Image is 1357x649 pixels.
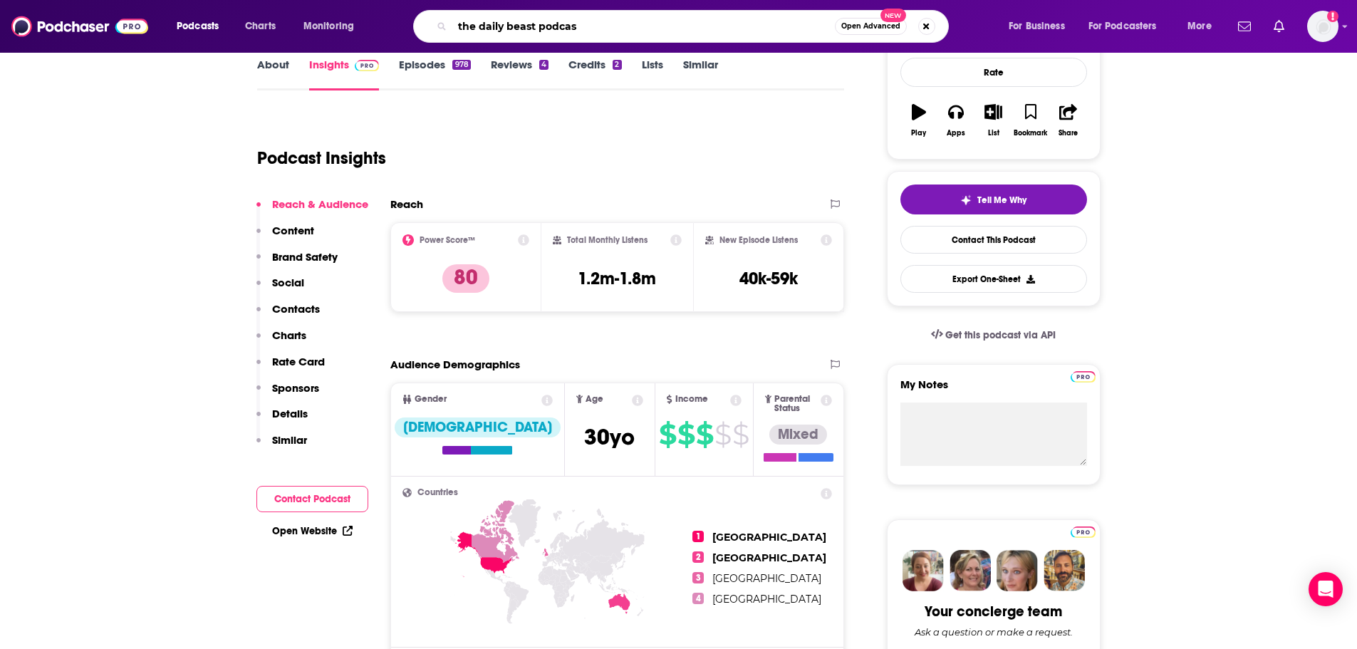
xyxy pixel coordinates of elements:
span: Get this podcast via API [945,329,1056,341]
a: Pro website [1071,524,1096,538]
div: List [988,129,999,137]
img: Podchaser Pro [1071,526,1096,538]
span: Logged in as Maria.Tullin [1307,11,1338,42]
a: About [257,58,289,90]
span: $ [696,423,713,446]
span: [GEOGRAPHIC_DATA] [712,551,826,564]
span: 1 [692,531,704,542]
div: Your concierge team [925,603,1062,621]
button: open menu [1177,15,1229,38]
a: Lists [642,58,663,90]
img: User Profile [1307,11,1338,42]
button: Open AdvancedNew [835,18,907,35]
button: Play [900,95,937,146]
a: InsightsPodchaser Pro [309,58,380,90]
span: New [880,9,906,22]
p: Contacts [272,302,320,316]
div: Mixed [769,425,827,445]
svg: Add a profile image [1327,11,1338,22]
p: Sponsors [272,381,319,395]
div: Share [1059,129,1078,137]
img: Jon Profile [1044,550,1085,591]
span: Parental Status [774,395,818,413]
a: Contact This Podcast [900,226,1087,254]
div: [DEMOGRAPHIC_DATA] [395,417,561,437]
img: Sydney Profile [903,550,944,591]
button: Charts [256,328,306,355]
h1: Podcast Insights [257,147,386,169]
span: [GEOGRAPHIC_DATA] [712,572,821,585]
div: 2 [613,60,621,70]
p: Similar [272,433,307,447]
span: Open Advanced [841,23,900,30]
div: Open Intercom Messenger [1309,572,1343,606]
div: Rate [900,58,1087,87]
a: Open Website [272,525,353,537]
a: Show notifications dropdown [1232,14,1257,38]
button: List [974,95,1012,146]
div: Ask a question or make a request. [915,626,1073,638]
img: Barbara Profile [950,550,991,591]
p: Reach & Audience [272,197,368,211]
button: open menu [1079,15,1177,38]
span: Age [586,395,603,404]
img: Podchaser Pro [1071,371,1096,383]
span: For Business [1009,16,1065,36]
span: Countries [417,488,458,497]
span: $ [714,423,731,446]
label: My Notes [900,378,1087,403]
h2: Reach [390,197,423,211]
h2: Power Score™ [420,235,475,245]
div: 4 [539,60,548,70]
img: Podchaser - Follow, Share and Rate Podcasts [11,13,148,40]
div: Apps [947,129,965,137]
button: Social [256,276,304,302]
button: Content [256,224,314,250]
a: Episodes978 [399,58,470,90]
span: $ [732,423,749,446]
button: Share [1049,95,1086,146]
h2: New Episode Listens [719,235,798,245]
span: 4 [692,593,704,604]
img: tell me why sparkle [960,194,972,206]
button: Contacts [256,302,320,328]
span: Gender [415,395,447,404]
span: 3 [692,572,704,583]
span: Charts [245,16,276,36]
button: open menu [293,15,373,38]
p: Charts [272,328,306,342]
p: Brand Safety [272,250,338,264]
button: Bookmark [1012,95,1049,146]
span: 30 yo [584,423,635,451]
button: tell me why sparkleTell Me Why [900,185,1087,214]
h3: 1.2m-1.8m [578,268,656,289]
a: Charts [236,15,284,38]
a: Reviews4 [491,58,548,90]
span: $ [677,423,695,446]
span: [GEOGRAPHIC_DATA] [712,593,821,606]
a: Similar [683,58,718,90]
button: Reach & Audience [256,197,368,224]
h2: Audience Demographics [390,358,520,371]
a: Credits2 [568,58,621,90]
div: Search podcasts, credits, & more... [427,10,962,43]
p: Content [272,224,314,237]
button: Show profile menu [1307,11,1338,42]
h3: 40k-59k [739,268,798,289]
button: Brand Safety [256,250,338,276]
span: Tell Me Why [977,194,1026,206]
span: Income [675,395,708,404]
div: Bookmark [1014,129,1047,137]
span: More [1187,16,1212,36]
h2: Total Monthly Listens [567,235,648,245]
button: Rate Card [256,355,325,381]
span: Podcasts [177,16,219,36]
span: [GEOGRAPHIC_DATA] [712,531,826,544]
button: Sponsors [256,381,319,407]
a: Get this podcast via API [920,318,1068,353]
a: Pro website [1071,369,1096,383]
span: Monitoring [303,16,354,36]
img: Jules Profile [997,550,1038,591]
div: 978 [452,60,470,70]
